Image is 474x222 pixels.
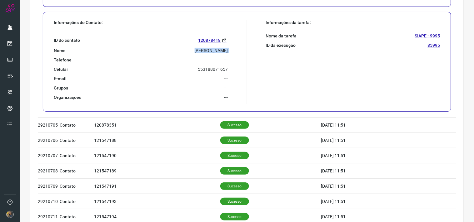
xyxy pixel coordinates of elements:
td: [DATE] 11:51 [321,163,414,178]
td: Contato [60,148,94,163]
a: 120878418 [198,37,228,44]
p: Sucesso [220,137,249,144]
td: [DATE] 11:51 [321,133,414,148]
td: Contato [60,117,94,133]
p: Sucesso [220,182,249,190]
td: 121547188 [94,133,220,148]
td: 29210706 [38,133,60,148]
td: 29210707 [38,148,60,163]
p: --- [224,57,228,63]
p: ID do contato [54,37,80,43]
p: --- [224,94,228,100]
p: Organizações [54,94,81,100]
p: Sucesso [220,121,249,129]
p: E-mail [54,76,67,81]
p: SIAPE - 9995 [415,33,440,39]
td: 121547191 [94,178,220,194]
p: Telefone [54,57,72,63]
img: Logo [5,4,15,13]
td: 121547190 [94,148,220,163]
td: Contato [60,194,94,209]
p: Sucesso [220,167,249,175]
p: 553188071657 [198,66,228,72]
p: Celular [54,66,68,72]
p: Informações do Contato: [54,20,228,25]
td: 29210705 [38,117,60,133]
td: [DATE] 11:51 [321,194,414,209]
td: Contato [60,178,94,194]
p: Sucesso [220,213,249,220]
p: --- [224,76,228,81]
p: Informações da tarefa: [266,20,441,25]
p: Nome da tarefa [266,33,297,39]
td: 29210709 [38,178,60,194]
td: [DATE] 11:51 [321,117,414,133]
td: Contato [60,133,94,148]
td: Contato [60,163,94,178]
p: Nome [54,48,66,53]
p: [PERSON_NAME] [195,48,228,53]
p: Grupos [54,85,68,91]
img: 7a73bbd33957484e769acd1c40d0590e.JPG [6,211,14,218]
p: ID da execução [266,42,296,48]
td: 121547193 [94,194,220,209]
td: 29210708 [38,163,60,178]
td: 120878351 [94,117,220,133]
p: --- [224,85,228,91]
td: [DATE] 11:51 [321,178,414,194]
p: Sucesso [220,198,249,205]
p: Sucesso [220,152,249,159]
td: 121547189 [94,163,220,178]
p: 85995 [428,42,440,48]
td: [DATE] 11:51 [321,148,414,163]
td: 29210710 [38,194,60,209]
